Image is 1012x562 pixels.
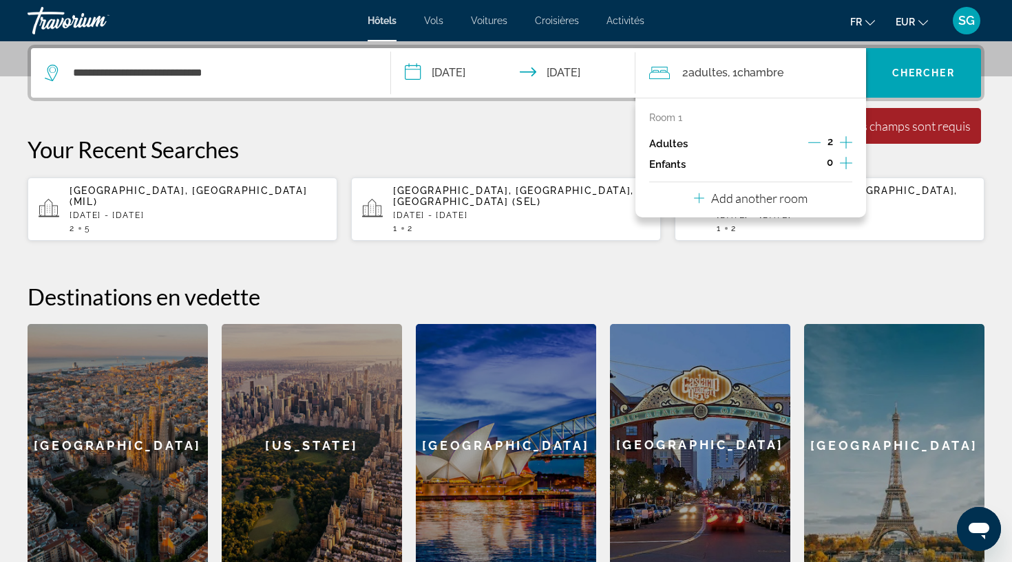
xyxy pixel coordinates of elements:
[728,63,783,83] span: , 1
[731,224,737,233] span: 2
[825,118,971,133] div: Tous les champs sont requis
[31,48,981,98] div: Search widget
[393,210,650,220] p: [DATE] - [DATE]
[827,136,833,147] span: 2
[711,191,808,206] p: Add another room
[391,48,635,98] button: Check-in date: Sep 25, 2025 Check-out date: Sep 30, 2025
[393,224,398,233] span: 1
[70,185,307,207] span: [GEOGRAPHIC_DATA], [GEOGRAPHIC_DATA] (MIL)
[957,507,1001,551] iframe: Bouton de lancement de la fenêtre de messagerie
[28,136,984,163] p: Your Recent Searches
[408,224,413,233] span: 2
[368,15,397,26] a: Hôtels
[28,3,165,39] a: Travorium
[866,48,982,98] button: Chercher
[70,224,75,233] span: 2
[649,159,686,171] p: Enfants
[649,138,688,150] p: Adultes
[649,112,682,123] p: Room 1
[949,6,984,35] button: User Menu
[535,15,579,26] a: Croisières
[737,66,783,79] span: Chambre
[694,182,808,210] button: Add another room
[393,185,634,207] span: [GEOGRAPHIC_DATA], [GEOGRAPHIC_DATA], [GEOGRAPHIC_DATA] (SEL)
[850,12,875,32] button: Change language
[717,224,721,233] span: 1
[688,66,728,79] span: Adultes
[892,67,955,78] span: Chercher
[28,177,337,241] button: [GEOGRAPHIC_DATA], [GEOGRAPHIC_DATA] (MIL)[DATE] - [DATE]25
[896,12,928,32] button: Change currency
[682,63,728,83] span: 2
[840,133,852,154] button: Increment adults
[351,177,661,241] button: [GEOGRAPHIC_DATA], [GEOGRAPHIC_DATA], [GEOGRAPHIC_DATA] (SEL)[DATE] - [DATE]12
[958,14,975,28] span: SG
[896,17,915,28] span: EUR
[850,17,862,28] span: fr
[635,48,866,98] button: Travelers: 2 adults, 0 children
[840,154,852,175] button: Increment children
[28,283,984,310] h2: Destinations en vedette
[424,15,443,26] a: Vols
[607,15,644,26] a: Activités
[827,157,833,168] span: 0
[808,136,821,152] button: Decrement adults
[85,224,91,233] span: 5
[808,156,820,173] button: Decrement children
[70,210,326,220] p: [DATE] - [DATE]
[471,15,507,26] a: Voitures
